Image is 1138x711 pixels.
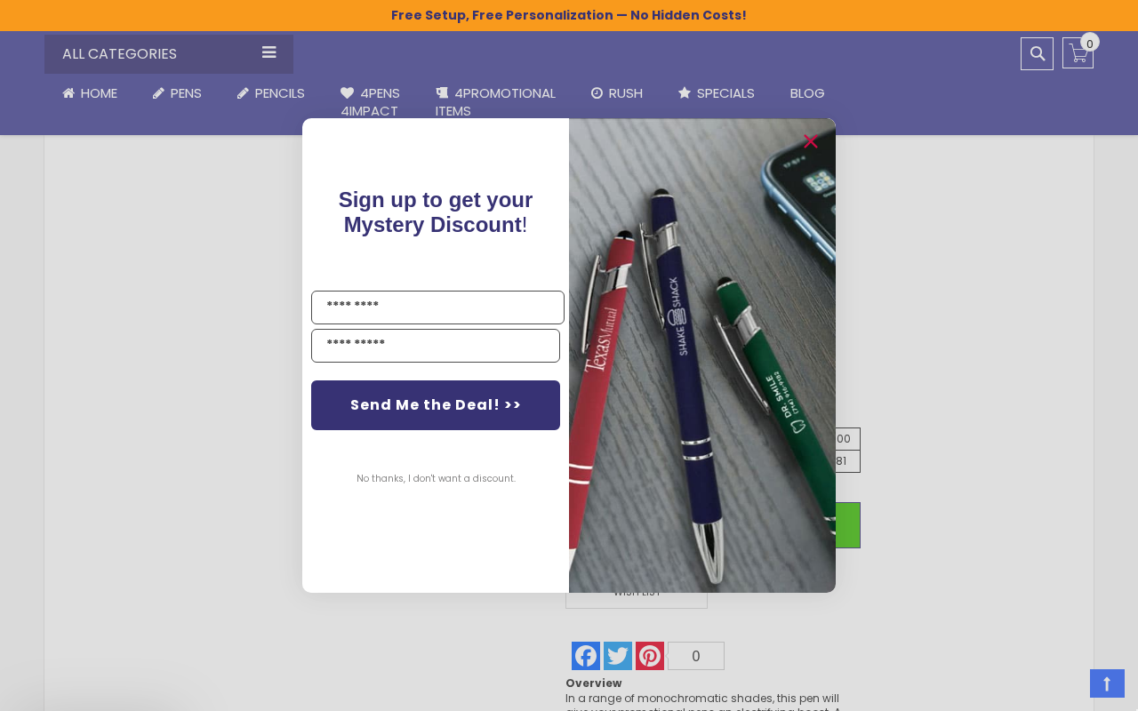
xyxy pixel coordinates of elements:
[797,127,825,156] button: Close dialog
[311,380,560,430] button: Send Me the Deal! >>
[569,118,836,592] img: pop-up-image
[339,188,533,236] span: Sign up to get your Mystery Discount
[339,188,533,236] span: !
[348,457,525,501] button: No thanks, I don't want a discount.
